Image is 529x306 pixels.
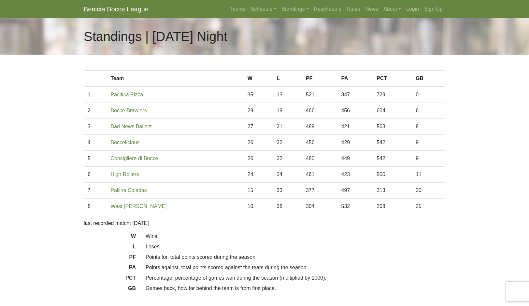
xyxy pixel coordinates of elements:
a: Standings [279,3,311,16]
a: Consigliere di Bocce [111,156,158,161]
td: 22 [273,135,302,151]
td: 8 [84,199,107,215]
td: 347 [337,87,373,103]
td: 26 [244,151,273,167]
td: 35 [244,87,273,103]
a: Login [404,3,422,16]
td: 521 [302,87,337,103]
td: 304 [302,199,337,215]
td: 5 [84,151,107,167]
td: 500 [373,167,412,183]
td: 313 [373,183,412,199]
dd: Games back, how far behind the team is from first place. [141,285,450,292]
a: Reschedule [311,3,344,16]
td: 532 [337,199,373,215]
a: Boccelicious [111,140,140,145]
td: 604 [373,103,412,119]
a: Pacifica Pizza [111,92,143,97]
dt: W [79,232,141,243]
td: 208 [373,199,412,215]
th: W [244,71,273,87]
a: Sign Up [422,3,445,16]
td: 25 [412,199,445,215]
td: 7 [84,183,107,199]
td: 563 [373,119,412,135]
td: 9 [412,135,445,151]
a: West [PERSON_NAME] [111,203,167,209]
dt: L [79,243,141,253]
td: 15 [244,183,273,199]
td: 26 [244,135,273,151]
td: 456 [337,103,373,119]
td: 33 [273,183,302,199]
td: 429 [337,135,373,151]
dt: GB [79,285,141,295]
td: 542 [373,135,412,151]
dd: Loses [141,243,450,251]
td: 456 [302,135,337,151]
td: 489 [302,119,337,135]
td: 497 [337,183,373,199]
td: 2 [84,103,107,119]
td: 38 [273,199,302,215]
th: L [273,71,302,87]
a: Rules [344,3,363,16]
td: 24 [244,167,273,183]
a: Teams [227,3,248,16]
th: GB [412,71,445,87]
dt: PF [79,253,141,264]
a: News [363,3,381,16]
td: 13 [273,87,302,103]
td: 10 [244,199,273,215]
th: Team [107,71,244,87]
p: last recorded match: [DATE] [84,219,445,227]
td: 24 [273,167,302,183]
th: PCT [373,71,412,87]
td: 3 [84,119,107,135]
td: 449 [337,151,373,167]
td: 421 [337,119,373,135]
th: PA [337,71,373,87]
td: 8 [412,119,445,135]
td: 423 [337,167,373,183]
td: 729 [373,87,412,103]
h1: Standings | [DATE] Night [84,29,227,44]
td: 6 [412,103,445,119]
a: Schedule [248,3,279,16]
td: 0 [412,87,445,103]
td: 466 [302,103,337,119]
td: 22 [273,151,302,167]
td: 480 [302,151,337,167]
dd: Percentage, percentage of games won during the season (multiplied by 1000). [141,274,450,282]
th: PF [302,71,337,87]
td: 542 [373,151,412,167]
a: Benicia Bocce League [84,3,149,16]
dd: Points against, total points scored against the team during the season. [141,264,450,271]
td: 21 [273,119,302,135]
dd: Points for, total points scored during the season. [141,253,450,261]
td: 11 [412,167,445,183]
a: Bocce Brawlers [111,108,147,113]
td: 461 [302,167,337,183]
td: 1 [84,87,107,103]
td: 9 [412,151,445,167]
dd: Wins [141,232,450,240]
dt: PA [79,264,141,274]
td: 29 [244,103,273,119]
td: 377 [302,183,337,199]
a: High Rollers [111,172,139,177]
td: 6 [84,167,107,183]
td: 27 [244,119,273,135]
a: Bad News Ballerz [111,124,152,129]
a: Pallina Coladas [111,188,147,193]
td: 20 [412,183,445,199]
a: About [381,3,404,16]
td: 4 [84,135,107,151]
dt: PCT [79,274,141,285]
td: 19 [273,103,302,119]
